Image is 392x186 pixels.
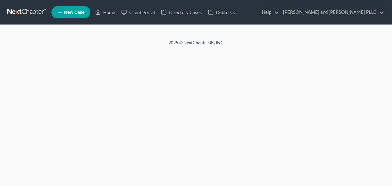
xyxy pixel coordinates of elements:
[158,7,205,18] a: Directory Cases
[118,7,158,18] a: Client Portal
[51,6,90,18] new-legal-case-button: New Case
[205,7,239,18] a: DebtorCC
[280,7,384,18] a: [PERSON_NAME] and [PERSON_NAME] PLLC
[259,7,279,18] a: Help
[21,40,371,51] div: 2025 © NextChapterBK, INC
[92,7,118,18] a: Home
